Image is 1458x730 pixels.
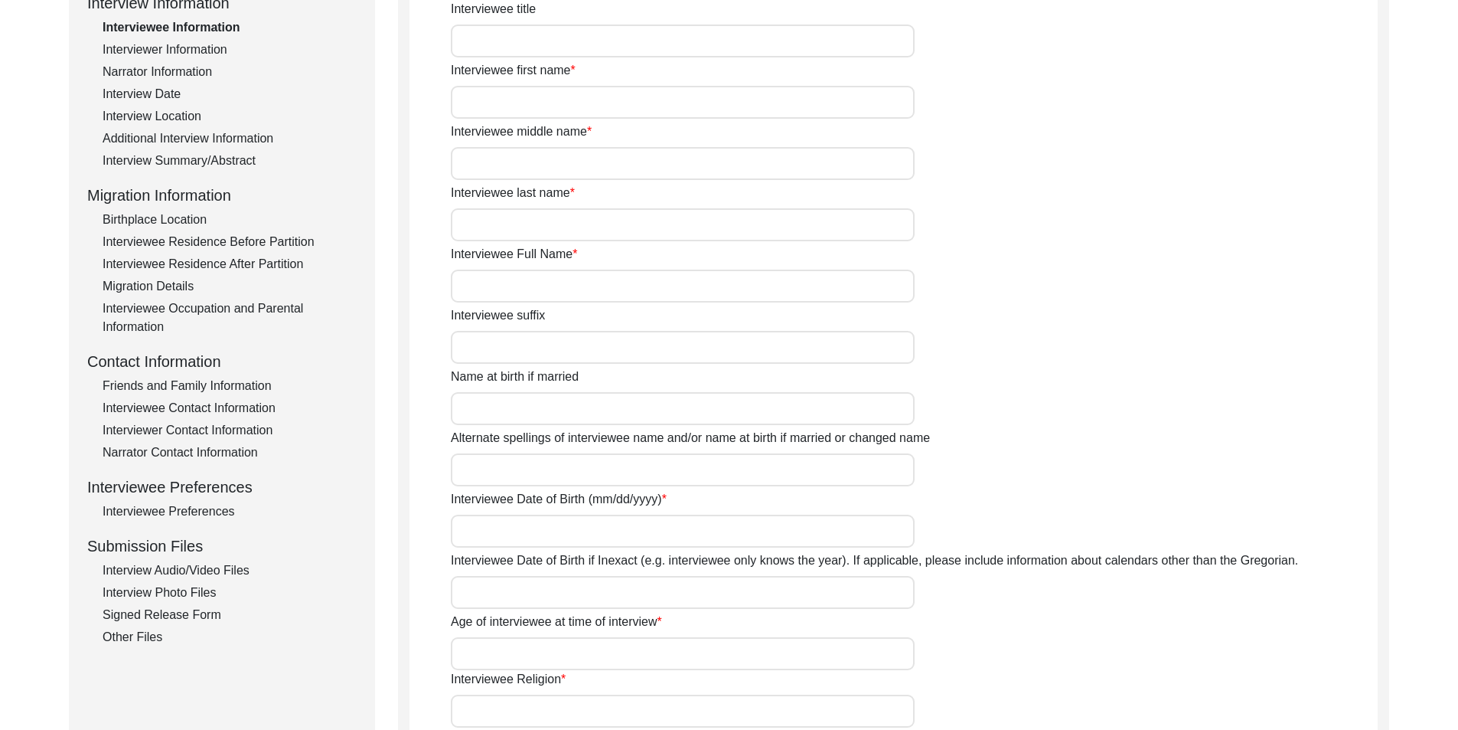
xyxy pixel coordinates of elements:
[103,255,357,273] div: Interviewee Residence After Partition
[87,350,357,373] div: Contact Information
[87,535,357,558] div: Submission Files
[103,18,357,37] div: Interviewee Information
[451,490,667,509] label: Interviewee Date of Birth (mm/dd/yyyy)
[103,129,357,148] div: Additional Interview Information
[103,606,357,624] div: Signed Release Form
[103,561,357,580] div: Interview Audio/Video Files
[103,444,357,462] div: Narrator Contact Information
[451,123,592,141] label: Interviewee middle name
[103,85,357,103] div: Interview Date
[103,152,357,170] div: Interview Summary/Abstract
[103,628,357,647] div: Other Files
[451,552,1298,570] label: Interviewee Date of Birth if Inexact (e.g. interviewee only knows the year). If applicable, pleas...
[451,184,575,202] label: Interviewee last name
[451,613,662,631] label: Age of interviewee at time of interview
[103,277,357,296] div: Migration Details
[103,421,357,440] div: Interviewer Contact Information
[103,300,357,336] div: Interviewee Occupation and Parental Information
[451,368,579,386] label: Name at birth if married
[103,211,357,229] div: Birthplace Location
[103,233,357,251] div: Interviewee Residence Before Partition
[103,107,357,126] div: Interview Location
[451,670,566,689] label: Interviewee Religion
[451,61,576,80] label: Interviewee first name
[103,41,357,59] div: Interviewer Information
[87,184,357,207] div: Migration Information
[451,306,545,325] label: Interviewee suffix
[103,502,357,521] div: Interviewee Preferences
[103,377,357,395] div: Friends and Family Information
[451,429,930,447] label: Alternate spellings of interviewee name and/or name at birth if married or changed name
[103,63,357,81] div: Narrator Information
[103,584,357,602] div: Interview Photo Files
[451,245,577,264] label: Interviewee Full Name
[103,399,357,417] div: Interviewee Contact Information
[87,476,357,499] div: Interviewee Preferences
